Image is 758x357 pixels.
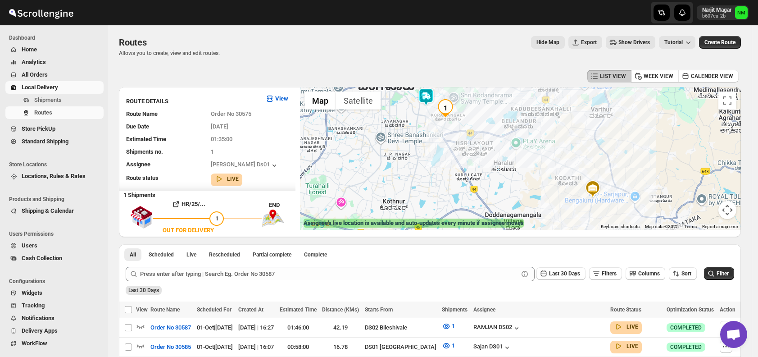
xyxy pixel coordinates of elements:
span: 1 [211,148,214,155]
a: Terms (opens in new tab) [684,224,697,229]
span: Routes [119,37,147,48]
span: Shipments [34,96,62,103]
label: Assignee's live location is available and auto-updates every minute if assignee moves [304,219,524,228]
button: Map action label [531,36,565,49]
b: LIVE [626,343,638,349]
button: Order No 30585 [145,340,196,354]
button: Create Route [699,36,741,49]
span: 01-Oct | [DATE] [197,343,233,350]
button: Sort [669,267,697,280]
span: Users [22,242,37,249]
span: Configurations [9,278,104,285]
div: [PERSON_NAME] Ds01 [211,161,279,170]
button: LIST VIEW [587,70,631,82]
button: Keyboard shortcuts [601,224,640,230]
button: Cash Collection [5,252,104,265]
span: Action [720,307,735,313]
div: 01:46:00 [280,323,317,332]
span: Locations, Rules & Rates [22,173,86,179]
span: Distance (KMs) [322,307,359,313]
b: LIVE [626,324,638,330]
span: Order No 30587 [150,323,191,332]
span: 01:35:00 [211,136,232,142]
b: View [275,95,288,102]
div: Sajan DS01 [473,343,512,352]
span: Shipments [442,307,468,313]
span: Cash Collection [22,255,62,261]
span: Route Status [610,307,641,313]
button: Map camera controls [718,201,736,219]
div: [DATE] | 16:07 [238,343,274,352]
button: HR/25/... [153,197,224,211]
button: All routes [124,248,141,261]
div: 42.19 [322,323,359,332]
span: Route Name [150,307,180,313]
button: Analytics [5,56,104,69]
span: Map data ©2025 [645,224,679,229]
span: Last 30 Days [549,270,580,277]
button: Toggle fullscreen view [718,92,736,110]
span: Show Drivers [618,39,650,46]
button: Home [5,43,104,56]
span: Created At [238,307,263,313]
div: DS01 [GEOGRAPHIC_DATA] [365,343,437,352]
button: Shipments [5,94,104,106]
a: Open this area in Google Maps (opens a new window) [302,218,332,230]
button: Last 30 Days [536,267,586,280]
span: COMPLETED [670,324,702,331]
span: Users Permissions [9,230,104,238]
span: Standard Shipping [22,138,68,145]
span: Analytics [22,59,46,65]
div: OUT FOR DELIVERY [163,226,214,235]
div: DS02 Bileshivale [365,323,437,332]
span: Store PickUp [22,125,55,132]
span: Optimization Status [667,307,714,313]
b: HR/25/... [182,201,205,207]
b: LIVE [227,176,239,182]
span: Routes [34,109,52,116]
button: Order No 30587 [145,320,196,335]
span: Shipping & Calendar [22,207,74,214]
button: 1 [436,339,460,353]
span: LIST VIEW [600,73,626,80]
button: Tracking [5,299,104,312]
span: Rescheduled [209,251,240,258]
span: 1 [215,215,218,222]
span: Live [186,251,196,258]
button: View [260,92,294,106]
button: Export [568,36,602,49]
button: Show satellite imagery [336,92,381,110]
span: Last 30 Days [128,287,159,293]
span: CALENDER VIEW [691,73,733,80]
p: b607ea-2b [702,14,731,19]
div: 00:58:00 [280,343,317,352]
span: Scheduled For [197,307,231,313]
button: Filter [704,267,734,280]
button: Filters [589,267,622,280]
p: Allows you to create, view and edit routes. [119,50,220,57]
span: Starts From [365,307,393,313]
span: 01-Oct | [DATE] [197,324,233,331]
div: Open chat [720,321,747,348]
button: 1 [436,319,460,334]
img: ScrollEngine [7,1,75,24]
div: 16.78 [322,343,359,352]
span: Delivery Apps [22,327,58,334]
span: Narjit Magar [735,6,748,19]
span: Create Route [704,39,735,46]
span: Products and Shipping [9,196,104,203]
p: Narjit Magar [702,6,731,14]
img: shop.svg [130,200,153,235]
span: Assignee [126,161,150,168]
span: [DATE] [211,123,228,130]
span: WorkFlow [22,340,47,347]
span: Route Name [126,110,158,117]
button: Show street map [304,92,336,110]
span: Widgets [22,289,42,296]
button: CALENDER VIEW [678,70,739,82]
span: Estimated Time [280,307,317,313]
div: END [269,201,295,210]
span: Tracking [22,302,45,309]
button: RAMJAN DS02 [473,324,521,333]
span: Filters [602,270,617,277]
